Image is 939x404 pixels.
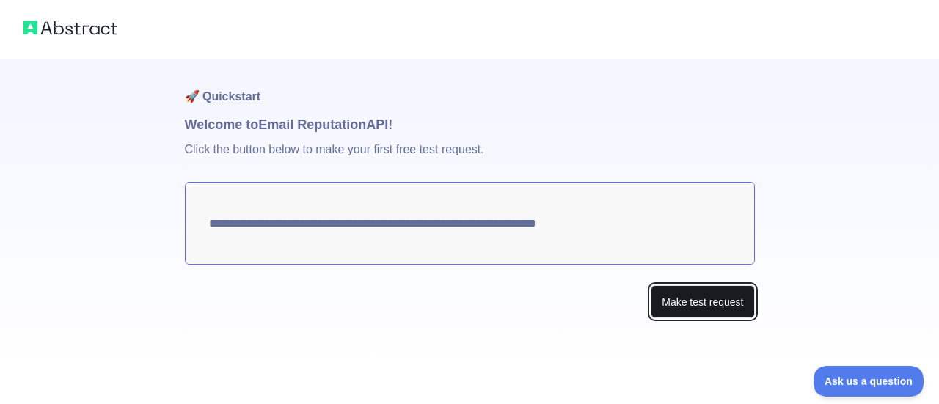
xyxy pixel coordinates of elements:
[185,114,755,135] h1: Welcome to Email Reputation API!
[185,135,755,182] p: Click the button below to make your first free test request.
[185,59,755,114] h1: 🚀 Quickstart
[23,18,117,38] img: Abstract logo
[651,285,754,318] button: Make test request
[814,366,924,397] iframe: Toggle Customer Support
